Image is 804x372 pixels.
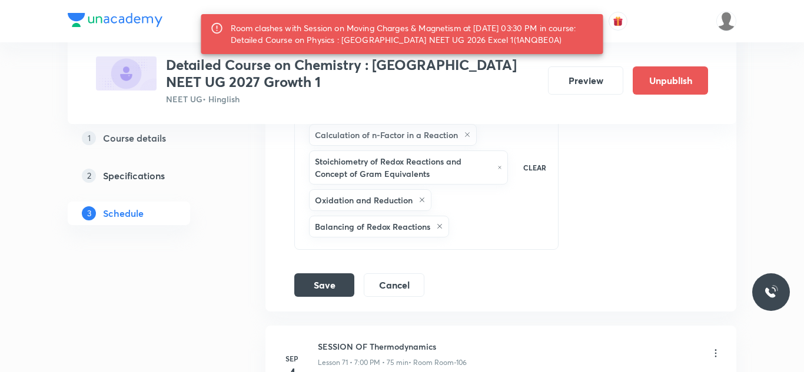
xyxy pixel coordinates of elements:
button: avatar [609,12,627,31]
h6: Balancing of Redox Reactions [315,220,430,233]
h5: Course details [103,131,166,145]
p: 1 [82,131,96,145]
a: 2Specifications [68,164,228,187]
h6: Sep [280,353,304,364]
div: Room clashes with Session on Moving Charges & Magnetism at [DATE] 03:30 PM in course: Detailed Co... [231,18,594,51]
p: 2 [82,169,96,183]
img: Company Logo [68,13,162,27]
a: Company Logo [68,13,162,30]
h5: Specifications [103,169,165,183]
p: • Room Room-106 [408,357,467,368]
p: 3 [82,206,96,220]
p: Lesson 71 • 7:00 PM • 75 min [318,357,408,368]
p: NEET UG • Hinglish [166,93,539,105]
img: ttu [764,285,778,299]
img: snigdha [716,11,736,31]
button: Save [294,273,354,297]
p: CLEAR [523,162,546,173]
h6: Calculation of n-Factor in a Reaction [315,129,458,141]
button: Unpublish [633,66,708,95]
button: Cancel [364,273,424,297]
h3: Detailed Course on Chemistry : [GEOGRAPHIC_DATA] NEET UG 2027 Growth 1 [166,56,539,91]
h6: Oxidation and Reduction [315,194,413,206]
img: avatar [613,16,623,26]
img: F2F3E6A6-AF48-4F0D-8CD5-6E80EE9A5972_plus.png [96,56,157,91]
button: Preview [548,66,623,95]
h6: Stoichiometry of Redox Reactions and Concept of Gram Equivalents [315,155,491,180]
a: 1Course details [68,126,228,150]
h6: SESSION OF Thermodynamics [318,340,467,353]
h5: Schedule [103,206,144,220]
